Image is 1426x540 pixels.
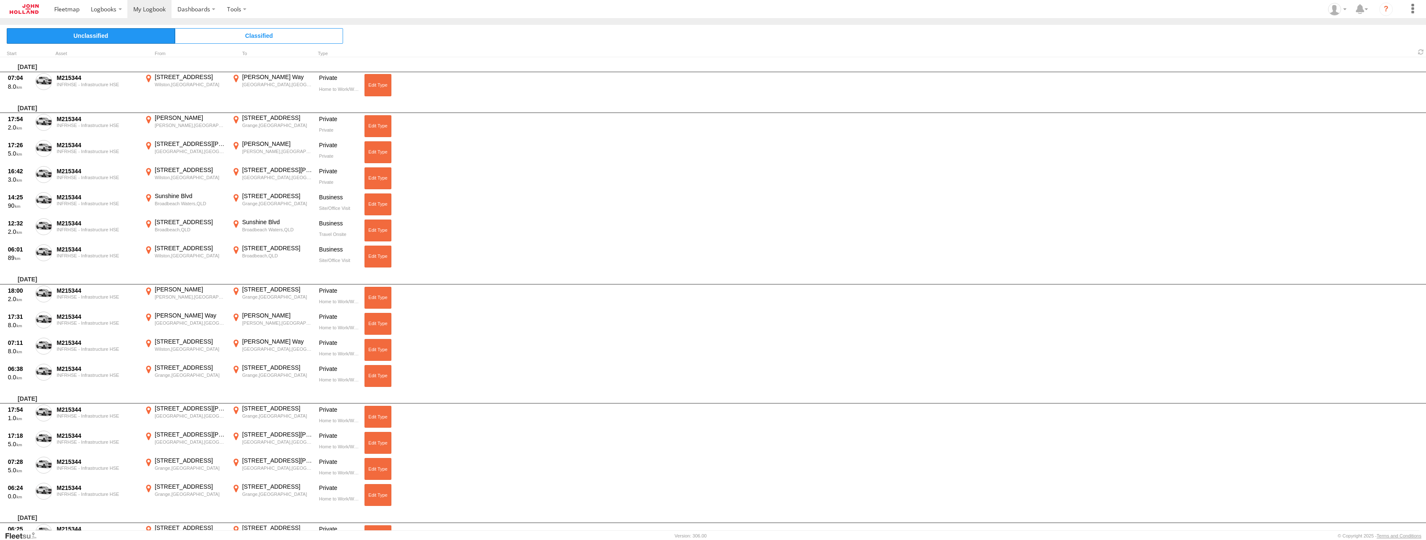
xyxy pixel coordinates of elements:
[242,457,313,464] div: [STREET_ADDRESS][PERSON_NAME]
[319,74,359,86] div: Private
[364,74,391,96] button: Click to Edit
[155,312,226,319] div: [PERSON_NAME] Way
[319,351,379,356] span: Home to Work/Work to Home
[57,466,138,471] div: INFRHSE - Infrastructure HSE
[242,320,313,326] div: [PERSON_NAME],[GEOGRAPHIC_DATA]
[155,320,226,326] div: [GEOGRAPHIC_DATA],[GEOGRAPHIC_DATA]
[319,525,359,537] div: Private
[57,115,138,123] div: M215344
[2,2,46,16] a: Return to Dashboard
[364,432,391,454] button: Click to Edit
[242,483,313,490] div: [STREET_ADDRESS]
[8,525,31,533] div: 06:25
[230,364,314,388] label: Click to View Event Location
[155,140,226,148] div: [STREET_ADDRESS][PERSON_NAME]
[319,141,359,154] div: Private
[8,365,31,373] div: 06:38
[7,52,32,56] div: Click to Sort
[242,338,313,345] div: [PERSON_NAME] Way
[57,320,138,326] div: INFRHSE - Infrastructure HSE
[155,439,226,445] div: [GEOGRAPHIC_DATA],[GEOGRAPHIC_DATA]
[8,313,31,320] div: 17:31
[143,140,227,164] label: Click to View Event Location
[57,492,138,497] div: INFRHSE - Infrastructure HSE
[175,28,343,43] span: Click to view Classified Trips
[230,166,314,191] label: Click to View Event Location
[10,4,39,14] img: jhg-logo.svg
[143,114,227,138] label: Click to View Event Location
[319,458,359,470] div: Private
[155,286,226,293] div: [PERSON_NAME]
[319,299,379,304] span: Home to Work/Work to Home
[155,166,226,174] div: [STREET_ADDRESS]
[155,457,226,464] div: [STREET_ADDRESS]
[242,82,313,87] div: [GEOGRAPHIC_DATA],[GEOGRAPHIC_DATA]
[230,114,314,138] label: Click to View Event Location
[242,312,313,319] div: [PERSON_NAME]
[8,141,31,149] div: 17:26
[230,457,314,481] label: Click to View Event Location
[155,73,226,81] div: [STREET_ADDRESS]
[57,484,138,492] div: M215344
[242,73,313,81] div: [PERSON_NAME] Way
[675,533,707,538] div: Version: 306.00
[143,52,227,56] div: From
[230,431,314,455] label: Click to View Event Location
[319,339,359,351] div: Private
[57,123,138,128] div: INFRHSE - Infrastructure HSE
[155,294,226,300] div: [PERSON_NAME],[GEOGRAPHIC_DATA]
[155,483,226,490] div: [STREET_ADDRESS]
[155,491,226,497] div: Grange,[GEOGRAPHIC_DATA]
[242,431,313,438] div: [STREET_ADDRESS][PERSON_NAME]
[319,406,359,418] div: Private
[364,484,391,506] button: Click to Edit
[230,244,314,269] label: Click to View Event Location
[155,122,226,128] div: [PERSON_NAME],[GEOGRAPHIC_DATA]
[242,192,313,200] div: [STREET_ADDRESS]
[364,458,391,480] button: Click to Edit
[242,286,313,293] div: [STREET_ADDRESS]
[319,258,350,263] span: Site/Office Visit
[8,432,31,439] div: 17:18
[143,244,227,269] label: Click to View Event Location
[8,373,31,381] div: 0.0
[319,287,359,299] div: Private
[57,287,138,294] div: M215344
[57,406,138,413] div: M215344
[57,313,138,320] div: M215344
[143,338,227,362] label: Click to View Event Location
[57,74,138,82] div: M215344
[8,321,31,329] div: 8.0
[57,294,138,299] div: INFRHSE - Infrastructure HSE
[319,115,359,127] div: Private
[57,458,138,466] div: M215344
[364,115,391,137] button: Click to Edit
[143,457,227,481] label: Click to View Event Location
[8,220,31,227] div: 12:32
[319,127,333,132] span: Private
[143,405,227,429] label: Click to View Event Location
[230,405,314,429] label: Click to View Event Location
[57,201,138,206] div: INFRHSE - Infrastructure HSE
[57,246,138,253] div: M215344
[57,82,138,87] div: INFRHSE - Infrastructure HSE
[319,432,359,444] div: Private
[319,246,359,258] div: Business
[57,373,138,378] div: INFRHSE - Infrastructure HSE
[155,364,226,371] div: [STREET_ADDRESS]
[1377,533,1421,538] a: Terms and Conditions
[57,167,138,175] div: M215344
[364,339,391,361] button: Click to Edit
[143,312,227,336] label: Click to View Event Location
[242,122,313,128] div: Grange,[GEOGRAPHIC_DATA]
[8,124,31,131] div: 2.0
[155,346,226,352] div: Wilston,[GEOGRAPHIC_DATA]
[242,405,313,412] div: [STREET_ADDRESS]
[8,193,31,201] div: 14:25
[8,228,31,236] div: 2.0
[8,254,31,262] div: 89
[155,413,226,419] div: [GEOGRAPHIC_DATA],[GEOGRAPHIC_DATA]
[57,339,138,347] div: M215344
[155,175,226,180] div: Wilston,[GEOGRAPHIC_DATA]
[57,439,138,445] div: INFRHSE - Infrastructure HSE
